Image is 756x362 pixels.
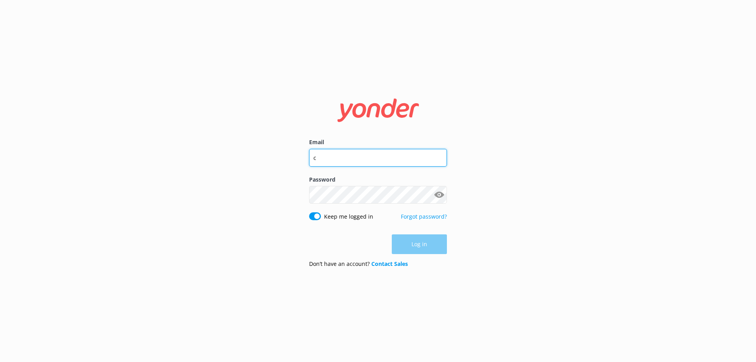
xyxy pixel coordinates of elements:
[309,175,447,184] label: Password
[309,149,447,167] input: user@emailaddress.com
[309,138,447,147] label: Email
[371,260,408,267] a: Contact Sales
[324,212,373,221] label: Keep me logged in
[401,213,447,220] a: Forgot password?
[431,187,447,203] button: Show password
[309,260,408,268] p: Don’t have an account?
